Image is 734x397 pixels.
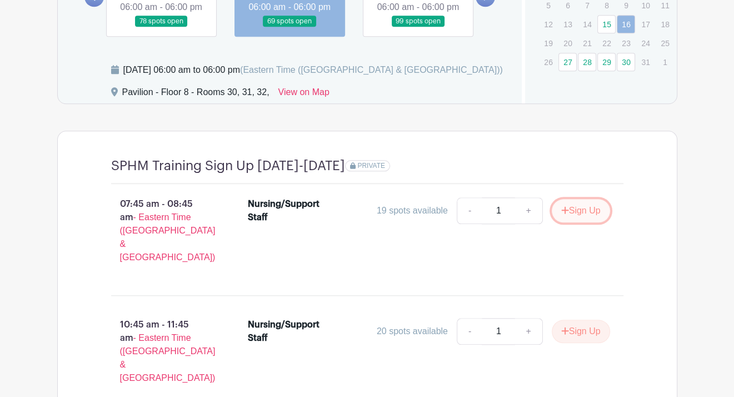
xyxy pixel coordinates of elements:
[248,197,325,224] div: Nursing/Support Staff
[377,204,448,217] div: 19 spots available
[93,314,231,389] p: 10:45 am - 11:45 am
[597,53,616,71] a: 29
[515,197,542,224] a: +
[656,53,674,71] p: 1
[539,53,557,71] p: 26
[558,34,577,52] p: 20
[278,86,329,103] a: View on Map
[656,34,674,52] p: 25
[578,34,596,52] p: 21
[539,34,557,52] p: 19
[357,162,385,170] span: PRIVATE
[617,15,635,33] a: 16
[377,325,448,338] div: 20 spots available
[558,53,577,71] a: 27
[597,15,616,33] a: 15
[457,318,482,345] a: -
[111,158,345,174] h4: SPHM Training Sign Up [DATE]-[DATE]
[122,86,269,103] div: Pavilion - Floor 8 - Rooms 30, 31, 32,
[552,199,610,222] button: Sign Up
[457,197,482,224] a: -
[240,65,503,75] span: (Eastern Time ([GEOGRAPHIC_DATA] & [GEOGRAPHIC_DATA]))
[656,16,674,33] p: 18
[93,193,231,269] p: 07:45 am - 08:45 am
[248,318,325,345] div: Nursing/Support Staff
[558,16,577,33] p: 13
[120,333,216,383] span: - Eastern Time ([GEOGRAPHIC_DATA] & [GEOGRAPHIC_DATA])
[636,34,655,52] p: 24
[123,63,503,77] div: [DATE] 06:00 am to 06:00 pm
[539,16,557,33] p: 12
[636,16,655,33] p: 17
[578,16,596,33] p: 14
[120,212,216,262] span: - Eastern Time ([GEOGRAPHIC_DATA] & [GEOGRAPHIC_DATA])
[578,53,596,71] a: 28
[597,34,616,52] p: 22
[515,318,542,345] a: +
[552,320,610,343] button: Sign Up
[617,34,635,52] p: 23
[636,53,655,71] p: 31
[617,53,635,71] a: 30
